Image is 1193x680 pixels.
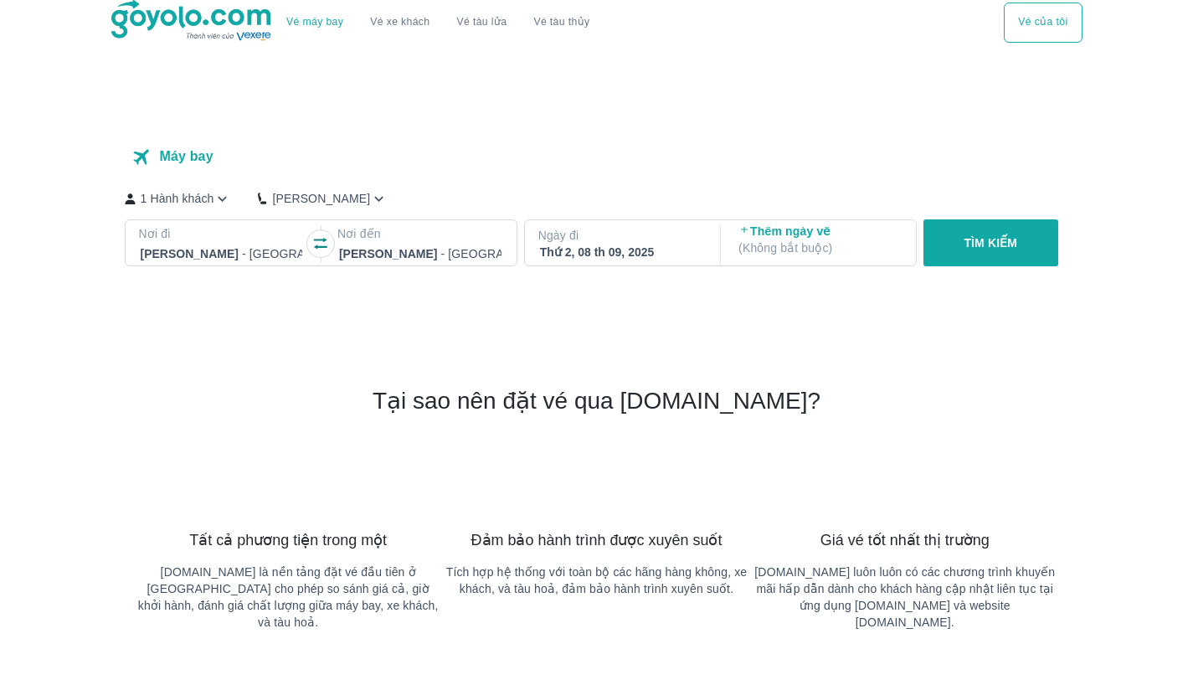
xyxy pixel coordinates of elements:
a: Vé tàu lửa [444,3,521,43]
p: Ngày đi [538,227,704,244]
p: 1 Hành khách [141,190,214,207]
img: banner [558,443,634,517]
p: [DOMAIN_NAME] là nền tảng đặt vé đầu tiên ở [GEOGRAPHIC_DATA] cho phép so sánh giá cả, giờ khởi h... [134,564,442,631]
div: Thứ 2, 08 th 09, 2025 [540,244,702,260]
div: choose transportation mode [273,3,603,43]
p: Tích hợp hệ thống với toàn bộ các hãng hàng không, xe khách, và tàu hoả, đảm bảo hành trình xuyên... [442,564,750,597]
p: TÌM KIẾM [964,234,1017,251]
p: Nơi đến [337,225,503,242]
p: [DOMAIN_NAME] luôn luôn có các chương trình khuyến mãi hấp dẫn dành cho khách hàng cập nhật liên ... [751,564,1059,631]
div: choose transportation mode [1004,3,1082,43]
span: Tất cả phương tiện trong một [189,530,387,550]
img: banner [250,443,326,517]
p: [PERSON_NAME] [272,190,370,207]
a: Vé xe khách [370,16,429,28]
span: Đảm bảo hành trình được xuyên suốt [471,530,722,550]
p: Máy bay [159,148,213,165]
button: TÌM KIẾM [923,219,1058,266]
div: transportation tabs [111,133,483,180]
p: Nơi đi [139,225,305,242]
a: Vé máy bay [286,16,343,28]
p: Xe khách [282,148,342,165]
button: [PERSON_NAME] [258,190,388,208]
p: Thêm ngày về [738,223,901,240]
h1: Đặt vé máy bay giá rẻ [111,73,1082,106]
button: 1 Hành khách [125,190,232,208]
span: Giá vé tốt nhất thị trường [820,530,990,550]
h2: Tại sao nên đặt vé qua [DOMAIN_NAME]? [373,386,820,416]
img: banner [867,443,943,517]
button: Vé của tôi [1004,3,1082,43]
button: Vé tàu thủy [520,3,603,43]
p: Tàu hỏa [410,148,463,165]
p: ( Không bắt buộc ) [738,240,901,256]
